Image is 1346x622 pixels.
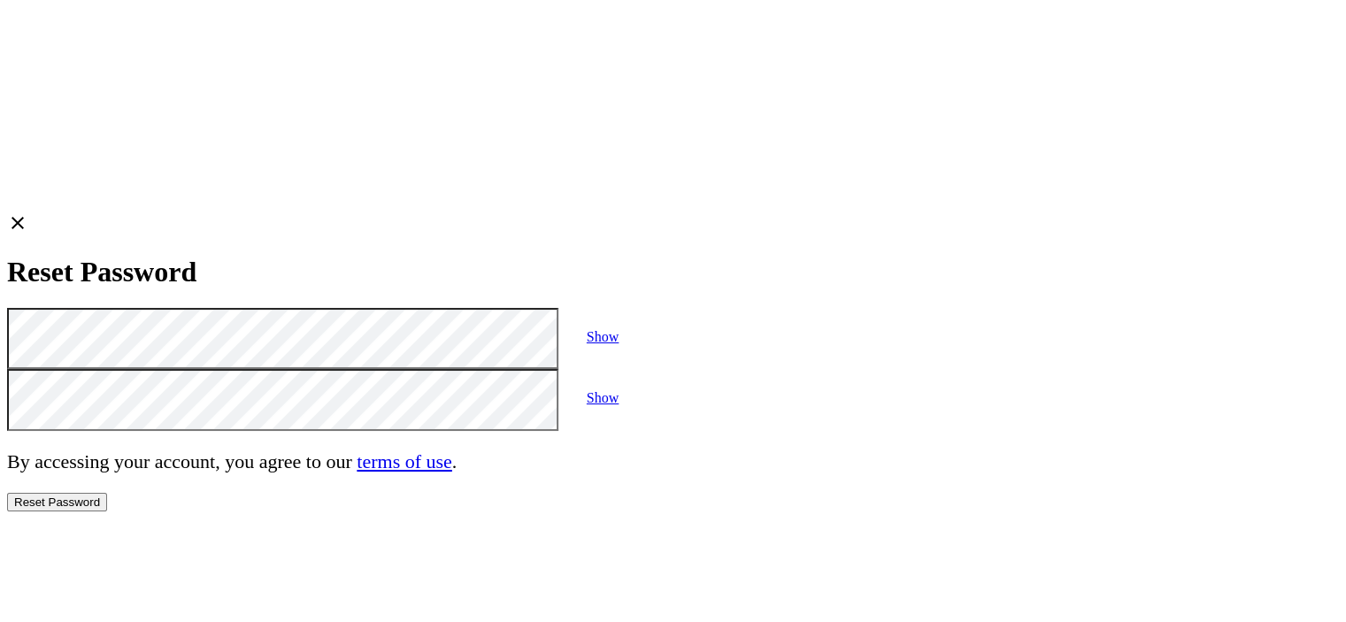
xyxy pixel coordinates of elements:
[7,256,1339,288] h1: Reset Password
[587,329,619,344] a: Show
[357,450,452,472] a: terms of use
[7,212,28,234] i: close
[7,493,107,511] button: Reset Password
[587,390,619,405] a: Show
[7,450,1339,473] p: By accessing your account, you agree to our .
